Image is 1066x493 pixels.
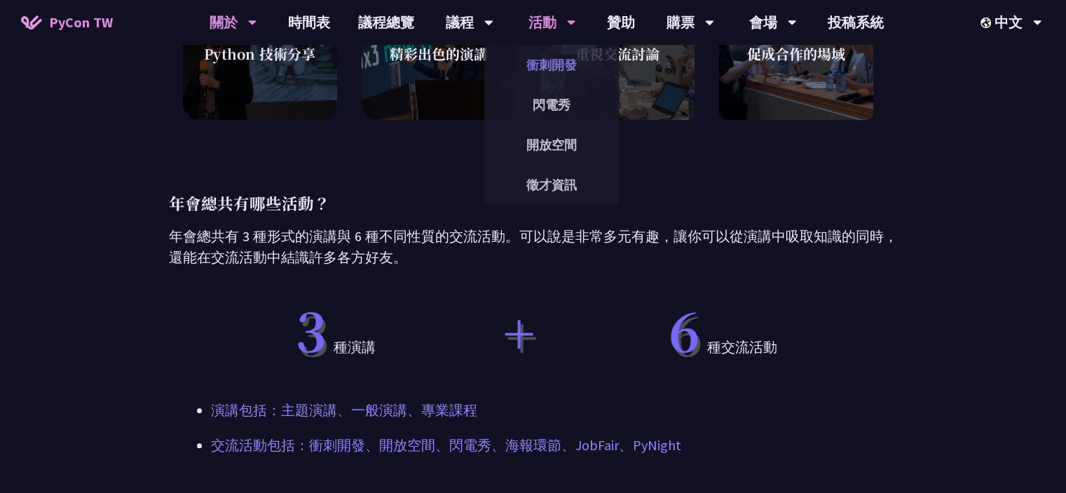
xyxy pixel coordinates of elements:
[662,303,777,358] span: 種交流活動
[980,18,995,28] img: Locale Icon
[747,43,845,65] span: 促成合作的場域
[204,43,315,65] span: Python 技術分享
[296,292,327,367] span: 3
[484,88,619,121] a: 閃電秀
[503,304,535,357] span: +
[484,168,619,201] a: 徵才資訊
[21,15,42,29] img: Home icon of PyCon TW 2025
[211,435,856,456] p: 交流活動包括：衝刺開發、開放空間、閃電秀、海報環節、JobFair、PyNight
[669,292,700,367] span: 6
[484,48,619,81] a: 衝刺開發
[169,226,898,268] p: 年會總共有 3 種形式的演講與 6 種不同性質的交流活動。可以說是非常多元有趣，讓你可以從演講中吸取知識的同時，還能在交流活動中結識許多各方好友。
[7,5,127,40] a: PyCon TW
[49,12,113,33] span: PyCon TW
[169,191,898,215] p: 年會總共有哪些活動？
[289,303,376,358] span: 種演講
[211,400,856,421] p: 演講包括：主題演講、一般演講、專業課程
[484,128,619,161] a: 開放空間
[390,43,488,65] span: 精彩出色的演講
